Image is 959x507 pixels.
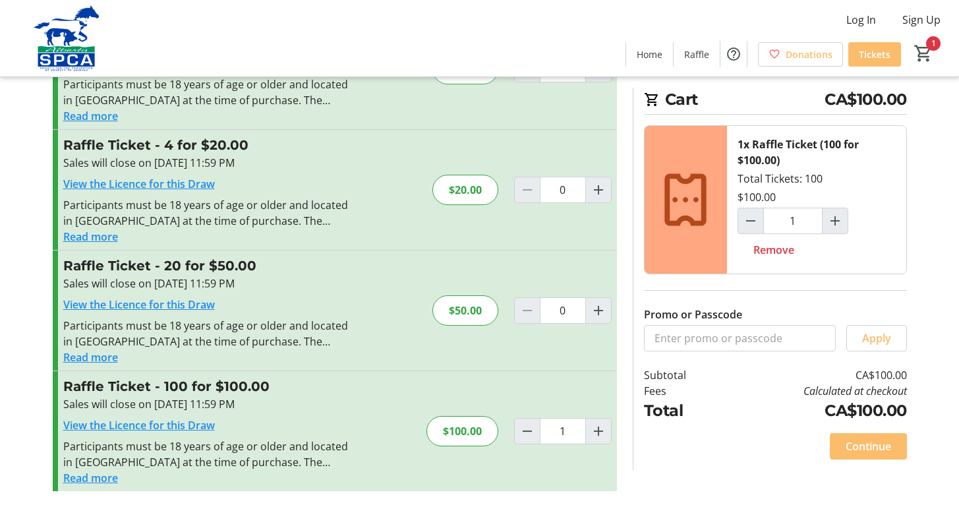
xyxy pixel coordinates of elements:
[644,367,720,383] td: Subtotal
[586,177,611,202] button: Increment by one
[644,399,720,423] td: Total
[846,438,891,454] span: Continue
[626,42,673,67] a: Home
[862,330,891,346] span: Apply
[738,208,763,233] button: Decrement by one
[720,367,906,383] td: CA$100.00
[825,88,907,111] span: CA$100.00
[644,325,836,351] input: Enter promo or passcode
[63,135,351,155] h3: Raffle Ticket - 4 for $20.00
[63,438,351,470] div: Participants must be 18 years of age or older and located in [GEOGRAPHIC_DATA] at the time of pur...
[63,197,351,229] div: Participants must be 18 years of age or older and located in [GEOGRAPHIC_DATA] at the time of pur...
[63,297,215,312] a: View the Licence for this Draw
[859,47,890,61] span: Tickets
[720,41,747,67] button: Help
[674,42,720,67] a: Raffle
[823,208,848,233] button: Increment by one
[644,88,907,115] h2: Cart
[63,276,351,291] div: Sales will close on [DATE] 11:59 PM
[637,47,662,61] span: Home
[63,108,118,124] button: Read more
[63,418,215,432] a: View the Licence for this Draw
[644,383,720,399] td: Fees
[848,42,901,67] a: Tickets
[515,419,540,444] button: Decrement by one
[846,12,876,28] span: Log In
[432,175,498,205] div: $20.00
[758,42,843,67] a: Donations
[63,318,351,349] div: Participants must be 18 years of age or older and located in [GEOGRAPHIC_DATA] at the time of pur...
[753,242,794,258] span: Remove
[63,155,351,171] div: Sales will close on [DATE] 11:59 PM
[432,295,498,326] div: $50.00
[63,177,215,191] a: View the Licence for this Draw
[738,189,776,205] div: $100.00
[63,229,118,245] button: Read more
[720,399,906,423] td: CA$100.00
[763,208,823,234] input: Raffle Ticket (100 for $100.00) Quantity
[786,47,832,61] span: Donations
[63,349,118,365] button: Read more
[836,9,886,30] button: Log In
[63,376,351,396] h3: Raffle Ticket - 100 for $100.00
[426,416,498,446] div: $100.00
[727,126,906,274] div: Total Tickets: 100
[63,396,351,412] div: Sales will close on [DATE] 11:59 PM
[892,9,951,30] button: Sign Up
[586,298,611,323] button: Increment by one
[644,307,742,322] label: Promo or Passcode
[902,12,941,28] span: Sign Up
[912,42,935,65] button: Cart
[540,177,586,203] input: Raffle Ticket Quantity
[63,256,351,276] h3: Raffle Ticket - 20 for $50.00
[63,76,351,108] div: Participants must be 18 years of age or older and located in [GEOGRAPHIC_DATA] at the time of pur...
[738,136,896,168] div: 1x Raffle Ticket (100 for $100.00)
[846,325,907,351] button: Apply
[738,237,810,263] button: Remove
[540,418,586,444] input: Raffle Ticket Quantity
[540,297,586,324] input: Raffle Ticket Quantity
[8,5,125,71] img: Alberta SPCA's Logo
[684,47,709,61] span: Raffle
[586,419,611,444] button: Increment by one
[63,470,118,486] button: Read more
[720,383,906,399] td: Calculated at checkout
[830,433,907,460] button: Continue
